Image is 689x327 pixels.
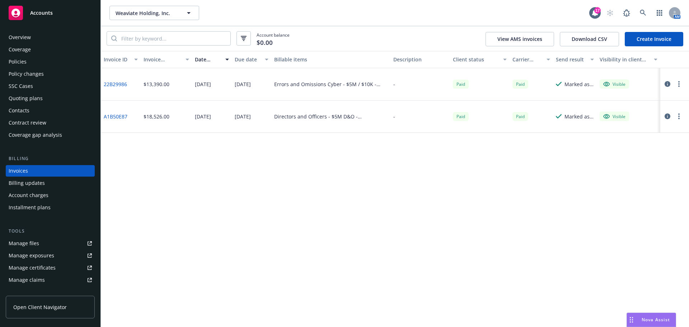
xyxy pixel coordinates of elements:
[144,113,169,120] div: $18,526.00
[564,113,594,120] div: Marked as sent
[390,51,450,68] button: Description
[512,56,543,63] div: Carrier status
[109,6,199,20] button: Weaviate Holding, Inc.
[257,38,273,47] span: $0.00
[486,32,554,46] button: View AMS invoices
[652,6,667,20] a: Switch app
[9,93,43,104] div: Quoting plans
[6,165,95,177] a: Invoices
[104,113,127,120] a: A1B50E87
[271,51,390,68] button: Billable items
[453,56,499,63] div: Client status
[560,32,619,46] button: Download CSV
[510,51,553,68] button: Carrier status
[393,56,447,63] div: Description
[6,44,95,55] a: Coverage
[597,51,660,68] button: Visibility in client dash
[9,165,28,177] div: Invoices
[9,56,27,67] div: Policies
[6,117,95,129] a: Contract review
[6,190,95,201] a: Account charges
[6,228,95,235] div: Tools
[9,80,33,92] div: SSC Cases
[195,80,211,88] div: [DATE]
[6,80,95,92] a: SSC Cases
[564,80,594,88] div: Marked as sent
[117,32,230,45] input: Filter by keyword...
[6,93,95,104] a: Quoting plans
[9,117,46,129] div: Contract review
[642,317,670,323] span: Nova Assist
[274,113,388,120] div: Directors and Officers - $5M D&O - MAP30067658000
[6,32,95,43] a: Overview
[6,56,95,67] a: Policies
[9,202,51,213] div: Installment plans
[9,250,54,261] div: Manage exposures
[9,177,45,189] div: Billing updates
[636,6,650,20] a: Search
[9,68,44,80] div: Policy changes
[116,9,178,17] span: Weaviate Holding, Inc.
[195,113,211,120] div: [DATE]
[235,113,251,120] div: [DATE]
[9,44,31,55] div: Coverage
[30,10,53,16] span: Accounts
[9,286,42,298] div: Manage BORs
[13,303,67,311] span: Open Client Navigator
[603,6,617,20] a: Start snowing
[6,250,95,261] a: Manage exposures
[6,202,95,213] a: Installment plans
[274,56,388,63] div: Billable items
[6,129,95,141] a: Coverage gap analysis
[232,51,272,68] button: Due date
[6,3,95,23] a: Accounts
[6,68,95,80] a: Policy changes
[111,36,117,41] svg: Search
[235,56,261,63] div: Due date
[556,56,586,63] div: Send result
[6,262,95,274] a: Manage certificates
[9,238,39,249] div: Manage files
[453,80,469,89] div: Paid
[9,190,48,201] div: Account charges
[9,105,29,116] div: Contacts
[6,238,95,249] a: Manage files
[625,32,683,46] a: Create Invoice
[6,286,95,298] a: Manage BORs
[101,51,141,68] button: Invoice ID
[9,129,62,141] div: Coverage gap analysis
[6,177,95,189] a: Billing updates
[627,313,676,327] button: Nova Assist
[594,7,601,14] div: 17
[553,51,597,68] button: Send result
[192,51,232,68] button: Date issued
[512,112,528,121] div: Paid
[9,274,45,286] div: Manage claims
[235,80,251,88] div: [DATE]
[627,313,636,327] div: Drag to move
[144,80,169,88] div: $13,390.00
[603,113,625,120] div: Visible
[104,80,127,88] a: 22B29986
[257,32,290,45] span: Account balance
[6,155,95,162] div: Billing
[104,56,130,63] div: Invoice ID
[9,32,31,43] div: Overview
[9,262,56,274] div: Manage certificates
[141,51,192,68] button: Invoice amount
[512,80,528,89] span: Paid
[450,51,510,68] button: Client status
[6,274,95,286] a: Manage claims
[603,81,625,87] div: Visible
[144,56,182,63] div: Invoice amount
[393,113,395,120] div: -
[393,80,395,88] div: -
[600,56,650,63] div: Visibility in client dash
[453,112,469,121] div: Paid
[6,105,95,116] a: Contacts
[619,6,634,20] a: Report a Bug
